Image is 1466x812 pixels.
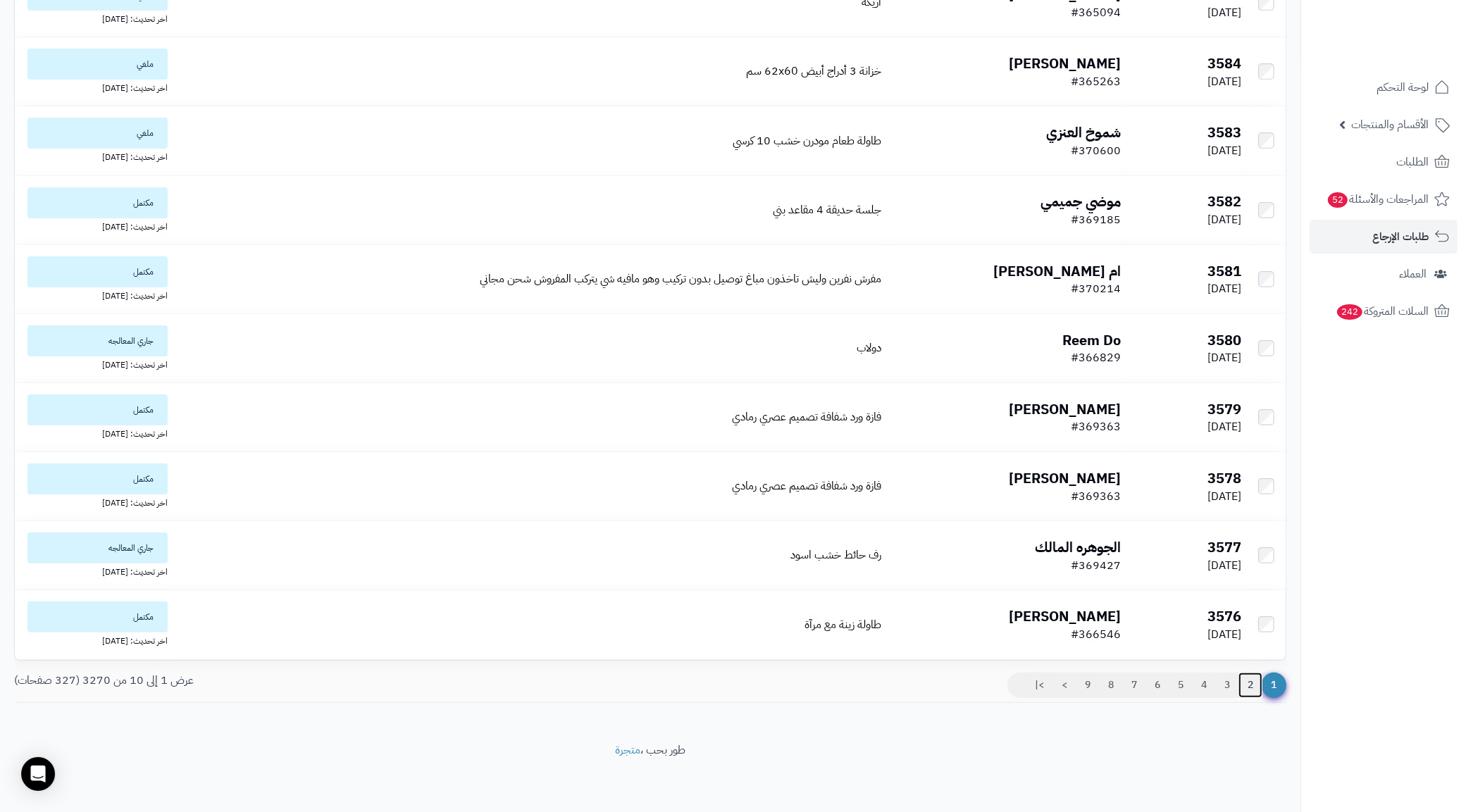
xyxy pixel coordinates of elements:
[1207,606,1241,627] b: 3576
[1071,418,1122,435] span: #369363
[1047,122,1122,143] b: شموخ العنزي
[1071,349,1122,366] span: #366829
[1310,182,1458,216] a: المراجعات والأسئلة52
[1238,673,1262,698] a: 2
[1071,280,1122,297] span: #370214
[1207,537,1241,558] b: 3577
[480,270,881,287] a: مفرش نفرين وليش تاخذون مباغ توصيل بدون تركيب وهو مافيه شي يتركب المفروش شحن مجاني
[1207,330,1241,351] b: 3580
[1122,673,1146,698] a: 7
[1337,304,1362,320] span: 242
[1071,626,1122,643] span: #366546
[732,408,881,425] a: فازة ورد شفافة تصميم عصري رمادي
[1207,4,1241,21] span: [DATE]
[1310,145,1458,179] a: الطلبات
[1336,301,1429,321] span: السلات المتروكة
[20,218,168,233] div: اخر تحديث: [DATE]
[773,201,881,218] a: جلسة حديقة 4 مقاعد بني
[1351,115,1429,135] span: الأقسام والمنتجات
[20,149,168,163] div: اخر تحديث: [DATE]
[857,339,881,356] a: دولاب
[1207,122,1241,143] b: 3583
[1076,673,1100,698] a: 9
[746,63,881,80] a: خزانة 3 أدراج أبيض ‎62x60 سم‏
[1041,191,1122,212] b: موضي جميمي
[1145,673,1169,698] a: 6
[733,132,881,149] a: طاولة طعام مودرن خشب 10 كرسي
[1071,211,1122,228] span: #369185
[1010,53,1122,74] b: [PERSON_NAME]
[1207,468,1241,489] b: 3578
[20,632,168,647] div: اخر تحديث: [DATE]
[1207,191,1241,212] b: 3582
[1071,142,1122,159] span: #370600
[27,49,168,80] span: ملغي
[1169,673,1193,698] a: 5
[1063,330,1122,351] b: Reem Do
[1207,142,1241,159] span: [DATE]
[27,601,168,632] span: مكتمل
[20,425,168,440] div: اخر تحديث: [DATE]
[1372,227,1429,246] span: طلبات الإرجاع
[1207,399,1241,420] b: 3579
[20,494,168,509] div: اخر تحديث: [DATE]
[1207,557,1241,574] span: [DATE]
[1207,280,1241,297] span: [DATE]
[1192,673,1216,698] a: 4
[1071,488,1122,505] span: #369363
[4,673,650,689] div: عرض 1 إلى 10 من 3270 (327 صفحات)
[27,394,168,425] span: مكتمل
[790,546,881,563] a: رف حائط خشب اسود
[1207,73,1241,90] span: [DATE]
[1099,673,1123,698] a: 8
[21,757,55,791] div: Open Intercom Messenger
[27,532,168,563] span: جاري المعالجه
[1010,468,1122,489] b: [PERSON_NAME]
[1207,211,1241,228] span: [DATE]
[1377,77,1429,97] span: لوحة التحكم
[27,463,168,494] span: مكتمل
[1207,53,1241,74] b: 3584
[1036,537,1122,558] b: الجوهره المالك
[1310,70,1458,104] a: لوحة التحكم
[1399,264,1427,284] span: العملاء
[805,616,881,633] a: طاولة زينة مع مرآة
[1010,399,1122,420] b: [PERSON_NAME]
[1026,673,1053,698] a: >|
[27,118,168,149] span: ملغي
[1310,220,1458,254] a: طلبات الإرجاع
[20,11,168,25] div: اخر تحديث: [DATE]
[1207,261,1241,282] b: 3581
[1207,349,1241,366] span: [DATE]
[20,563,168,578] div: اخر تحديث: [DATE]
[1328,192,1348,208] span: 52
[27,256,168,287] span: مكتمل
[20,80,168,94] div: اخر تحديث: [DATE]
[27,187,168,218] span: مكتمل
[1310,294,1458,328] a: السلات المتروكة242
[1396,152,1429,172] span: الطلبات
[1010,606,1122,627] b: [PERSON_NAME]
[1327,189,1429,209] span: المراجعات والأسئلة
[27,325,168,356] span: جاري المعالجه
[20,287,168,302] div: اخر تحديث: [DATE]
[615,742,640,758] a: متجرة
[20,356,168,371] div: اخر تحديث: [DATE]
[1310,257,1458,291] a: العملاء
[1262,673,1286,698] span: 1
[994,261,1122,282] b: ام [PERSON_NAME]
[1207,626,1241,643] span: [DATE]
[732,477,881,494] a: فازة ورد شفافة تصميم عصري رمادي
[1207,488,1241,505] span: [DATE]
[1215,673,1239,698] a: 3
[1071,73,1122,90] span: #365263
